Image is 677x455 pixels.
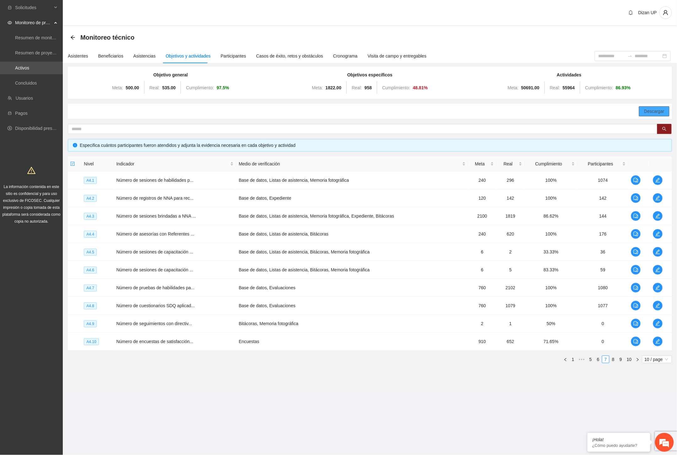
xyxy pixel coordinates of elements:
[8,5,12,10] span: inbox
[236,189,468,207] td: Base de datos, Expediente
[68,53,88,59] div: Asistentes
[617,356,625,363] li: 9
[594,356,602,363] li: 6
[133,53,156,59] div: Asistencias
[570,356,577,363] a: 1
[84,320,97,327] span: A4.9
[496,171,525,189] td: 296
[468,279,496,297] td: 760
[496,261,525,279] td: 5
[468,189,496,207] td: 120
[631,319,641,329] button: comment
[496,297,525,315] td: 1079
[81,157,114,171] th: Nivel
[236,333,468,351] td: Encuestas
[236,243,468,261] td: Base de datos, Listas de asistencia, Bitácoras, Memoria fotográfica
[602,356,609,363] a: 7
[577,225,628,243] td: 176
[15,1,52,14] span: Solicitudes
[609,356,617,363] li: 8
[162,85,176,90] strong: 535.00
[653,175,663,185] button: edit
[577,243,628,261] td: 36
[631,211,641,221] button: comment
[116,303,195,308] span: Número de cuestionarios SDQ aplicad...
[236,171,468,189] td: Base de datos, Listas de asistencia, Memoria fotográfica
[103,3,118,18] div: Minimizar ventana de chat en vivo
[496,243,525,261] td: 2
[592,437,646,442] div: ¡Hola!
[631,175,641,185] button: comment
[525,315,578,333] td: 50%
[15,65,29,70] a: Activos
[577,189,628,207] td: 142
[653,267,663,272] span: edit
[525,207,578,225] td: 86.62%
[638,10,657,15] span: Dizan UP
[347,72,393,77] strong: Objetivos específicos
[365,85,372,90] strong: 958
[653,231,663,236] span: edit
[521,85,539,90] strong: 50691.00
[112,85,123,90] span: Meta:
[595,356,602,363] a: 6
[15,16,52,29] span: Monitoreo de proyectos
[653,303,663,308] span: edit
[631,193,641,203] button: comment
[631,301,641,311] button: comment
[580,160,621,167] span: Participantes
[84,177,97,184] span: A4.1
[602,356,609,363] li: 7
[333,53,358,59] div: Cronograma
[657,124,672,134] button: search
[627,53,632,58] span: to
[653,321,663,326] span: edit
[525,171,578,189] td: 100%
[610,356,617,363] a: 8
[84,213,97,220] span: A4.3
[550,85,560,90] span: Real:
[626,10,636,15] span: bell
[73,143,77,147] span: info-circle
[563,85,575,90] strong: 55964
[98,53,123,59] div: Beneficiarios
[653,336,663,347] button: edit
[636,358,640,362] span: right
[626,8,636,18] button: bell
[499,160,517,167] span: Real
[508,85,519,90] span: Meta:
[653,319,663,329] button: edit
[653,265,663,275] button: edit
[116,321,192,326] span: Número de seguimientos con directiv...
[239,160,461,167] span: Medio de verificación
[70,162,75,166] span: check-square
[631,229,641,239] button: comment
[116,214,196,219] span: Número de sesiones brindadas a NNA ...
[527,160,571,167] span: Cumplimiento
[631,336,641,347] button: comment
[592,443,646,448] p: ¿Cómo puedo ayudarte?
[644,108,664,115] span: Descargar
[631,265,641,275] button: comment
[80,32,134,42] span: Monitoreo técnico
[33,32,106,40] div: Chatee con nosotros ahora
[653,339,663,344] span: edit
[660,10,672,15] span: user
[16,96,33,101] a: Usuarios
[496,207,525,225] td: 1819
[468,243,496,261] td: 6
[577,333,628,351] td: 0
[525,333,578,351] td: 71.65%
[616,85,631,90] strong: 86.93 %
[116,178,194,183] span: Número de sesiones de habilidades p...
[653,301,663,311] button: edit
[382,85,410,90] span: Cumplimiento:
[186,85,214,90] span: Cumplimiento:
[352,85,362,90] span: Real:
[116,196,194,201] span: Número de registros de NNA para rec...
[468,333,496,351] td: 910
[15,80,37,86] a: Concluidos
[221,53,246,59] div: Participantes
[236,279,468,297] td: Base de datos, Evaluaciones
[634,356,642,363] li: Next Page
